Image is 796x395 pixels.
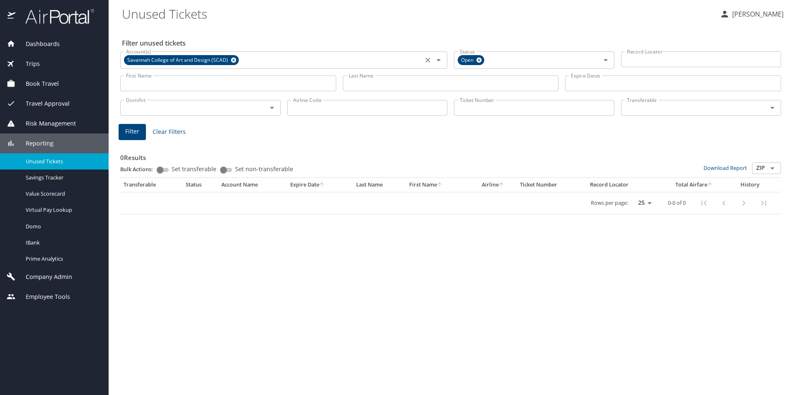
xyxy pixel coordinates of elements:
button: sort [499,182,505,188]
span: Value Scorecard [26,190,99,198]
th: Total Airfare [659,178,730,192]
span: Prime Analytics [26,255,99,263]
span: Savings Tracker [26,174,99,182]
p: Bulk Actions: [120,165,160,173]
span: Trips [15,59,40,68]
button: sort [319,182,325,188]
span: Reporting [15,139,53,148]
span: IBank [26,239,99,247]
th: Ticket Number [517,178,587,192]
span: Filter [125,126,139,137]
span: Unused Tickets [26,158,99,165]
table: custom pagination table [120,178,781,214]
span: Risk Management [15,119,76,128]
a: Download Report [704,164,747,172]
div: Open [458,55,484,65]
th: Expire Date [287,178,353,192]
span: Clear Filters [153,127,186,137]
span: Open [458,56,478,65]
button: Clear [422,54,434,66]
span: Book Travel [15,79,59,88]
th: Account Name [218,178,287,192]
div: Savannah College of Art and Design (SCAD) [124,55,239,65]
th: Airline [470,178,517,192]
span: Travel Approval [15,99,70,108]
h3: 0 Results [120,148,781,162]
span: Dashboards [15,39,60,48]
button: Clear Filters [149,124,189,140]
span: Savannah College of Art and Design (SCAD) [124,56,233,65]
select: rows per page [631,197,655,209]
button: sort [707,182,713,188]
span: Employee Tools [15,292,70,301]
button: Open [266,102,278,114]
img: airportal-logo.png [16,8,94,24]
th: First Name [406,178,470,192]
button: Open [433,54,444,66]
img: icon-airportal.png [7,8,16,24]
button: Open [767,102,778,114]
p: Rows per page: [591,200,628,206]
span: Set transferable [172,166,216,172]
span: Set non-transferable [235,166,293,172]
span: Company Admin [15,272,72,281]
th: History [730,178,771,192]
h1: Unused Tickets [122,1,713,27]
p: 0-0 of 0 [668,200,686,206]
p: [PERSON_NAME] [730,9,784,19]
th: Status [182,178,218,192]
div: Transferable [124,181,179,189]
th: Record Locator [587,178,659,192]
button: [PERSON_NAME] [716,7,787,22]
button: Open [767,162,778,174]
button: sort [437,182,443,188]
h2: Filter unused tickets [122,36,783,50]
button: Open [600,54,612,66]
th: Last Name [353,178,406,192]
span: Virtual Pay Lookup [26,206,99,214]
button: Filter [119,124,146,140]
span: Domo [26,223,99,230]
